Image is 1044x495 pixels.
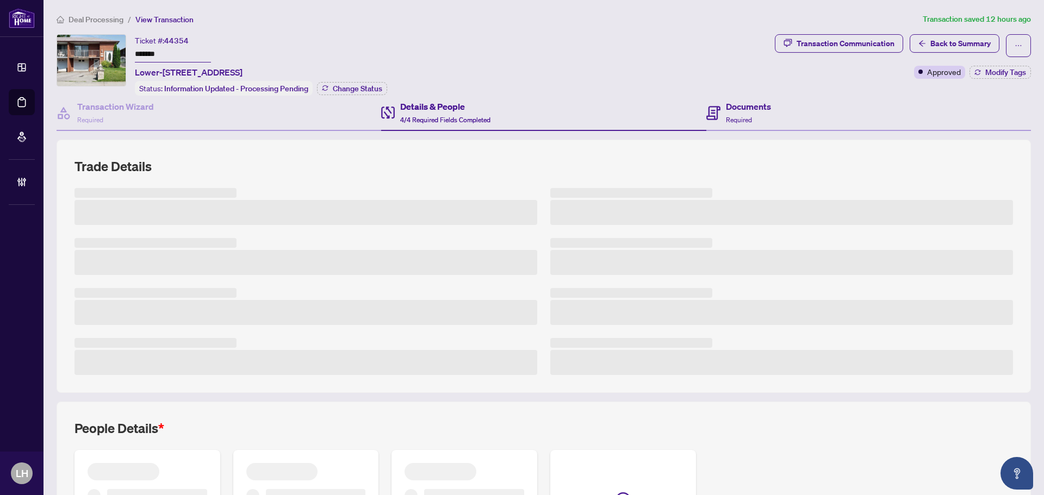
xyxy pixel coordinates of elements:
span: Required [726,116,752,124]
span: Lower-[STREET_ADDRESS] [135,66,243,79]
button: Transaction Communication [775,34,903,53]
h4: Documents [726,100,771,113]
span: Information Updated - Processing Pending [164,84,308,93]
div: Ticket #: [135,34,189,47]
img: logo [9,8,35,28]
span: 4/4 Required Fields Completed [400,116,490,124]
span: Change Status [333,85,382,92]
div: Transaction Communication [797,35,894,52]
h2: People Details [74,419,164,437]
h2: Trade Details [74,158,1013,175]
span: Approved [927,66,961,78]
span: Deal Processing [69,15,123,24]
img: IMG-W12287722_1.jpg [57,35,126,86]
span: ellipsis [1015,42,1022,49]
span: arrow-left [918,40,926,47]
article: Transaction saved 12 hours ago [923,13,1031,26]
span: Required [77,116,103,124]
span: Modify Tags [985,68,1026,76]
span: LH [16,466,28,481]
span: Back to Summary [930,35,991,52]
button: Modify Tags [970,66,1031,79]
h4: Details & People [400,100,490,113]
span: home [57,16,64,23]
span: View Transaction [135,15,194,24]
li: / [128,13,131,26]
button: Change Status [317,82,387,95]
span: 44354 [164,36,189,46]
button: Open asap [1000,457,1033,490]
h4: Transaction Wizard [77,100,154,113]
button: Back to Summary [910,34,999,53]
div: Status: [135,81,313,96]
